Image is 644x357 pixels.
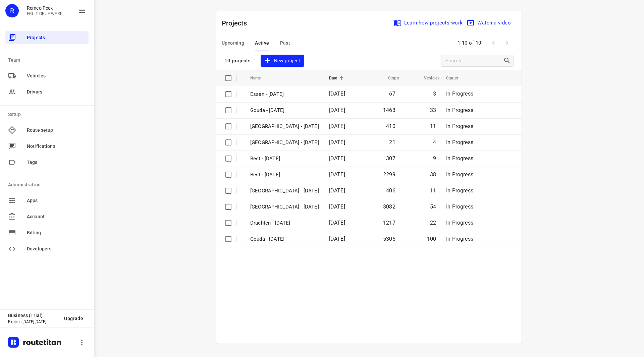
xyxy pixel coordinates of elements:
span: 38 [430,171,436,178]
p: Zwolle - Monday [250,203,319,211]
span: Notifications [27,143,86,150]
span: Past [280,39,290,47]
p: Best - [DATE] [250,155,319,163]
span: In Progress [446,236,473,242]
p: Drachten - Monday [250,219,319,227]
span: [DATE] [329,220,345,226]
input: Search projects [445,56,503,66]
p: FRUIT OP JE WERK [27,11,63,16]
span: 1463 [383,107,395,113]
span: [DATE] [329,187,345,194]
span: 4 [433,139,436,145]
p: [GEOGRAPHIC_DATA] - [DATE] [250,139,319,146]
span: Account [27,213,86,220]
span: Upcoming [222,39,244,47]
span: 1-10 of 10 [455,36,484,50]
span: In Progress [446,220,473,226]
div: Vehicles [5,69,89,82]
p: Remco Peek [27,5,63,11]
span: Active [255,39,269,47]
span: New project [265,57,300,65]
span: 54 [430,203,436,210]
p: Projects [222,18,253,28]
span: Developers [27,245,86,252]
p: Setup [8,111,89,118]
span: Status [446,74,467,82]
span: 406 [386,187,395,194]
span: Route setup [27,127,86,134]
p: Business (Trial) [8,313,59,318]
span: [DATE] [329,236,345,242]
span: 307 [386,155,395,162]
span: In Progress [446,203,473,210]
span: Apps [27,197,86,204]
span: In Progress [446,123,473,129]
span: In Progress [446,139,473,145]
span: 11 [430,123,436,129]
span: In Progress [446,187,473,194]
span: Drivers [27,88,86,96]
div: Tags [5,156,89,169]
span: 3 [433,91,436,97]
p: Gouda - Monday [250,235,319,243]
span: [DATE] [329,107,345,113]
span: Vehicles [27,72,86,79]
p: Gouda - [DATE] [250,107,319,114]
span: 100 [427,236,436,242]
span: [DATE] [329,203,345,210]
p: 10 projects [224,58,251,64]
span: Vehicles [415,74,439,82]
div: Developers [5,242,89,255]
span: 21 [389,139,395,145]
div: Notifications [5,139,89,153]
span: [DATE] [329,123,345,129]
span: 1217 [383,220,395,226]
p: [GEOGRAPHIC_DATA] - [DATE] [250,123,319,130]
span: In Progress [446,155,473,162]
span: Date [329,74,346,82]
span: Upgrade [64,316,83,321]
div: Account [5,210,89,223]
span: [DATE] [329,139,345,145]
span: Tags [27,159,86,166]
span: [DATE] [329,91,345,97]
span: Next Page [500,36,514,50]
span: 5305 [383,236,395,242]
div: Projects [5,31,89,44]
button: New project [261,55,304,67]
div: R [5,4,19,17]
div: Search [503,57,513,65]
span: 67 [389,91,395,97]
button: Upgrade [59,312,89,324]
span: 11 [430,187,436,194]
span: 3082 [383,203,395,210]
span: 410 [386,123,395,129]
span: In Progress [446,107,473,113]
p: Best - Monday [250,171,319,179]
div: Billing [5,226,89,239]
span: [DATE] [329,171,345,178]
span: In Progress [446,91,473,97]
p: Essen - [DATE] [250,91,319,98]
span: 33 [430,107,436,113]
span: Previous Page [487,36,500,50]
span: 22 [430,220,436,226]
div: Apps [5,194,89,207]
p: Antwerpen - Monday [250,187,319,195]
span: [DATE] [329,155,345,162]
span: In Progress [446,171,473,178]
span: 9 [433,155,436,162]
span: 2299 [383,171,395,178]
p: Expires [DATE][DATE] [8,319,59,324]
p: Team [8,57,89,64]
span: Billing [27,229,86,236]
div: Drivers [5,85,89,99]
p: Administration [8,181,89,188]
span: Stops [379,74,399,82]
span: Projects [27,34,86,41]
span: Name [250,74,270,82]
div: Route setup [5,123,89,137]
